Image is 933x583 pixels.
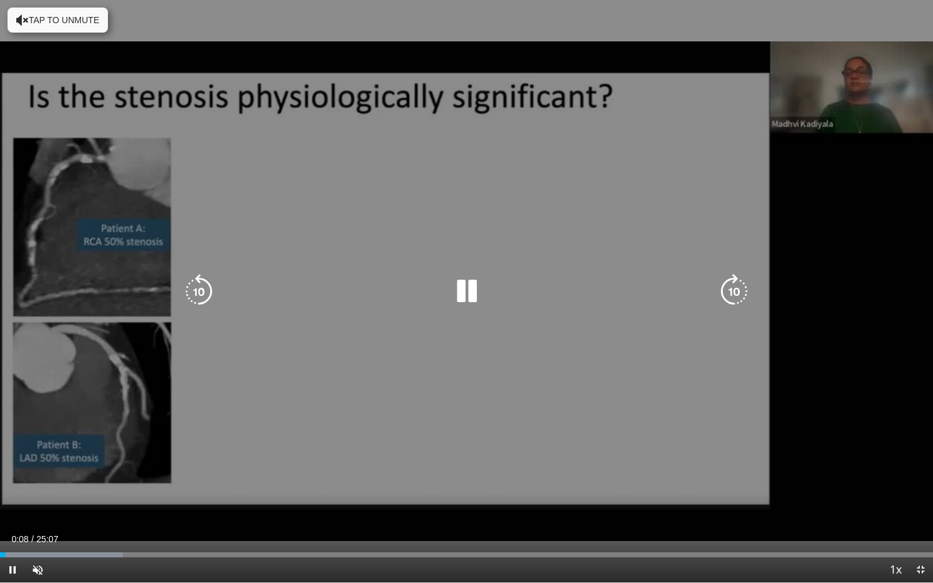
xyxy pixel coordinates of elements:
button: Exit Fullscreen [908,557,933,582]
span: 0:08 [11,534,28,544]
span: 25:07 [36,534,58,544]
span: / [31,534,34,544]
button: Tap to unmute [8,8,108,33]
button: Unmute [25,557,50,582]
button: Playback Rate [883,557,908,582]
